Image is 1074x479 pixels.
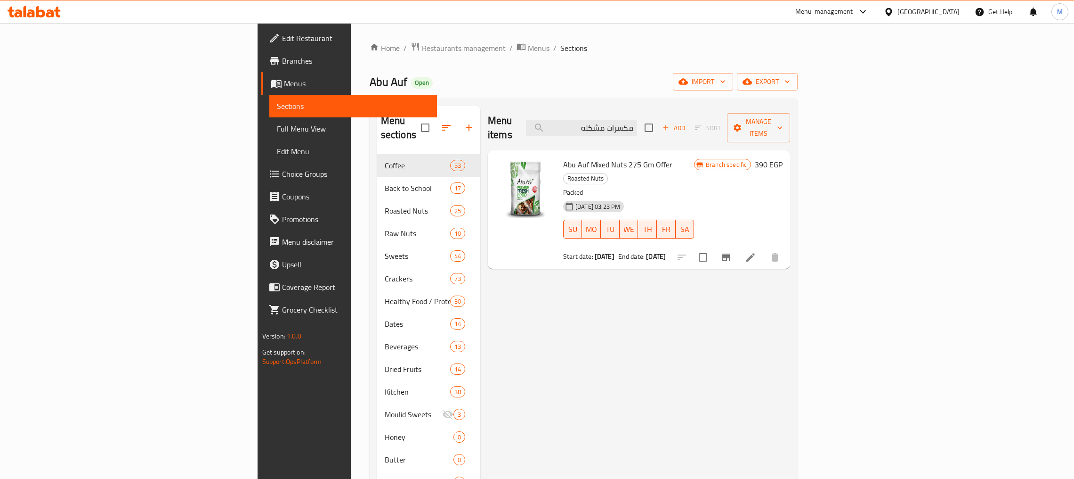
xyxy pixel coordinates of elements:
div: Beverages13 [377,335,480,358]
div: Honey [385,431,453,443]
div: Honey0 [377,426,480,448]
div: Butter0 [377,448,480,471]
div: items [453,431,465,443]
span: FR [661,223,672,236]
span: 14 [451,365,465,374]
span: Edit Menu [277,146,429,157]
span: Menu disclaimer [282,236,429,248]
button: Add section [458,116,480,139]
span: Beverages [385,341,450,352]
button: FR [657,220,676,239]
span: Branch specific [702,160,751,169]
span: export [744,76,790,88]
span: 25 [451,206,465,215]
span: TU [605,223,616,236]
span: Add item [659,121,689,135]
span: SA [679,223,691,236]
span: End date: [618,250,645,263]
button: delete [764,246,786,269]
button: SA [676,220,694,239]
span: 38 [451,388,465,396]
span: import [680,76,726,88]
div: Roasted Nuts25 [377,199,480,222]
div: Healthy Food / Protein Bars30 [377,290,480,313]
div: Coffee53 [377,154,480,177]
span: 17 [451,184,465,193]
div: Raw Nuts10 [377,222,480,245]
a: Edit Menu [269,140,437,163]
span: Sweets [385,250,450,262]
div: Crackers73 [377,267,480,290]
div: items [450,205,465,216]
div: [GEOGRAPHIC_DATA] [897,7,960,17]
span: Add [661,123,686,133]
span: 13 [451,342,465,351]
span: Promotions [282,214,429,225]
div: items [453,409,465,420]
span: Full Menu View [277,123,429,134]
span: 30 [451,297,465,306]
a: Coupons [261,185,437,208]
a: Edit menu item [745,252,756,263]
li: / [509,42,513,54]
a: Grocery Checklist [261,298,437,321]
span: 3 [454,410,465,419]
button: MO [582,220,601,239]
div: items [450,228,465,239]
span: Roasted Nuts [564,173,607,184]
div: items [450,250,465,262]
div: Dried Fruits14 [377,358,480,380]
span: Healthy Food / Protein Bars [385,296,450,307]
span: Sections [560,42,587,54]
h6: 390 EGP [755,158,783,171]
a: Full Menu View [269,117,437,140]
div: Menu-management [795,6,853,17]
p: Packed [563,187,694,198]
span: Coffee [385,160,450,171]
span: 0 [454,433,465,442]
span: Kitchen [385,386,450,397]
span: 0 [454,455,465,464]
span: Moulid Sweets [385,409,442,420]
svg: Inactive section [442,409,453,420]
div: Kitchen38 [377,380,480,403]
div: Sweets44 [377,245,480,267]
img: Abu Auf Mixed Nuts 275 Gm Offer [495,158,556,218]
span: Branches [282,55,429,66]
nav: breadcrumb [370,42,798,54]
button: Add [659,121,689,135]
li: / [553,42,557,54]
a: Menus [517,42,549,54]
div: items [450,182,465,194]
span: 44 [451,252,465,261]
span: Coverage Report [282,281,429,293]
a: Choice Groups [261,163,437,185]
span: SU [567,223,578,236]
a: Menu disclaimer [261,231,437,253]
span: Raw Nuts [385,228,450,239]
div: Back to School17 [377,177,480,199]
span: Dates [385,318,450,330]
button: export [737,73,798,91]
span: M [1057,7,1063,17]
span: Select to update [693,248,713,267]
a: Upsell [261,253,437,276]
span: WE [623,223,635,236]
span: Menus [528,42,549,54]
div: Dried Fruits [385,363,450,375]
span: Menus [284,78,429,89]
b: [DATE] [646,250,666,263]
span: [DATE] 03:23 PM [572,202,624,211]
span: Grocery Checklist [282,304,429,315]
button: TU [601,220,620,239]
span: Edit Restaurant [282,33,429,44]
a: Coverage Report [261,276,437,298]
button: TH [638,220,657,239]
a: Menus [261,72,437,95]
div: Dates14 [377,313,480,335]
a: Promotions [261,208,437,231]
span: Crackers [385,273,450,284]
